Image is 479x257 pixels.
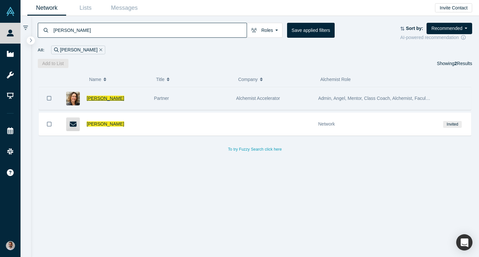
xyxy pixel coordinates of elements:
[238,73,313,86] button: Company
[6,7,15,16] img: Alchemist Vault Logo
[105,0,144,16] a: Messages
[156,73,231,86] button: Title
[97,46,102,54] button: Remove Filter
[320,77,351,82] span: Alchemist Role
[38,59,68,68] button: Add to List
[27,0,66,16] a: Network
[224,145,286,154] button: To try Fuzzy Search click here
[443,121,461,128] span: Invited
[435,3,472,12] button: Invite Contact
[89,73,101,86] span: Name
[400,34,472,41] div: AI-powered recommendation
[87,96,124,101] a: [PERSON_NAME]
[38,47,45,53] span: All:
[53,22,247,38] input: Search by name, title, company, summary, expertise, investment criteria or topics of focus
[406,26,423,31] strong: Sort by:
[39,113,59,135] button: Bookmark
[318,96,466,101] span: Admin, Angel, Mentor, Class Coach, Alchemist, Faculty, Partner, Lecturer
[39,87,59,110] button: Bookmark
[51,46,105,54] div: [PERSON_NAME]
[89,73,149,86] button: Name
[455,61,457,66] strong: 2
[236,96,280,101] span: Alchemist Accelerator
[455,61,472,66] span: Results
[437,59,472,68] div: Showing
[247,23,283,38] button: Roles
[87,121,124,127] a: [PERSON_NAME]
[427,23,472,34] button: Recommended
[238,73,258,86] span: Company
[6,241,15,250] img: Gotam Bhardwaj's Account
[66,0,105,16] a: Lists
[66,92,80,105] img: Christy Canida's Profile Image
[156,73,165,86] span: Title
[287,23,335,38] button: Save applied filters
[154,96,169,101] span: Partner
[318,121,335,127] span: Network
